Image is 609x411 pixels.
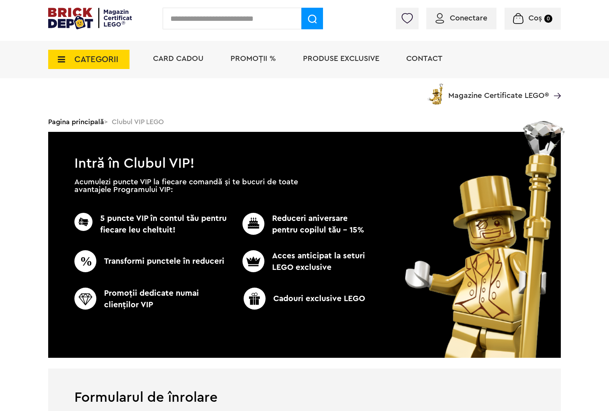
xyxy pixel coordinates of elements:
a: Pagina principală [48,118,104,125]
a: Produse exclusive [303,55,379,62]
span: Conectare [450,14,487,22]
p: Acces anticipat la seturi LEGO exclusive [230,250,368,273]
small: 0 [544,15,552,23]
p: Promoţii dedicate numai clienţilor VIP [74,288,230,311]
img: CC_BD_Green_chek_mark [242,213,264,235]
a: Card Cadou [153,55,204,62]
a: Conectare [436,14,487,22]
a: PROMOȚII % [230,55,276,62]
div: > Clubul VIP LEGO [48,112,561,132]
span: Magazine Certificate LEGO® [448,82,549,99]
p: Transformi punctele în reduceri [74,250,230,272]
a: Magazine Certificate LEGO® [549,82,561,89]
p: 5 puncte VIP în contul tău pentru fiecare leu cheltuit! [74,213,230,236]
p: Reduceri aniversare pentru copilul tău - 15% [230,213,368,236]
img: CC_BD_Green_chek_mark [242,250,264,272]
img: CC_BD_Green_chek_mark [74,250,96,272]
p: Acumulezi puncte VIP la fiecare comandă și te bucuri de toate avantajele Programului VIP: [74,178,298,194]
img: CC_BD_Green_chek_mark [244,288,266,310]
h1: Formularul de înrolare [48,369,561,404]
h1: Intră în Clubul VIP! [48,132,561,167]
span: CATEGORII [74,55,118,64]
span: Coș [528,14,542,22]
a: Contact [406,55,442,62]
img: CC_BD_Green_chek_mark [74,288,96,310]
img: CC_BD_Green_chek_mark [74,213,93,231]
img: vip_page_image [394,121,577,358]
p: Cadouri exclusive LEGO [227,288,382,310]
